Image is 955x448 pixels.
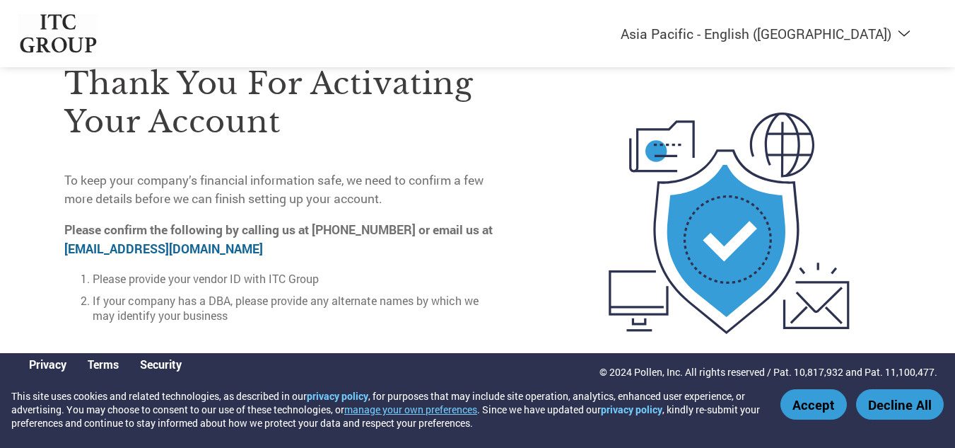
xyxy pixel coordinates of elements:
[29,357,66,372] a: Privacy
[29,375,127,390] a: Cookie Preferences, opens a dedicated popup modal window
[599,364,937,379] p: © 2024 Pollen, Inc. All rights reserved / Pat. 10,817,932 and Pat. 11,100,477.
[601,403,662,416] a: privacy policy
[780,389,847,420] button: Accept
[583,34,875,413] img: activated
[11,389,760,430] div: This site uses cookies and related technologies, as described in our , for purposes that may incl...
[64,64,503,141] h3: Thank you for activating your account
[93,293,503,323] li: If your company has a DBA, please provide any alternate names by which we may identify your business
[88,357,119,372] a: Terms
[18,375,192,390] div: Open Cookie Preferences Modal
[18,14,99,53] img: ITC Group
[344,403,477,416] button: manage your own preferences
[856,389,944,420] button: Decline All
[64,171,503,209] p: To keep your company’s financial information safe, we need to confirm a few more details before w...
[64,241,263,257] a: [EMAIL_ADDRESS][DOMAIN_NAME]
[140,357,182,372] a: Security
[93,271,503,286] li: Please provide your vendor ID with ITC Group
[307,389,368,403] a: privacy policy
[64,222,493,256] strong: Please confirm the following by calling us at [PHONE_NUMBER] or email us at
